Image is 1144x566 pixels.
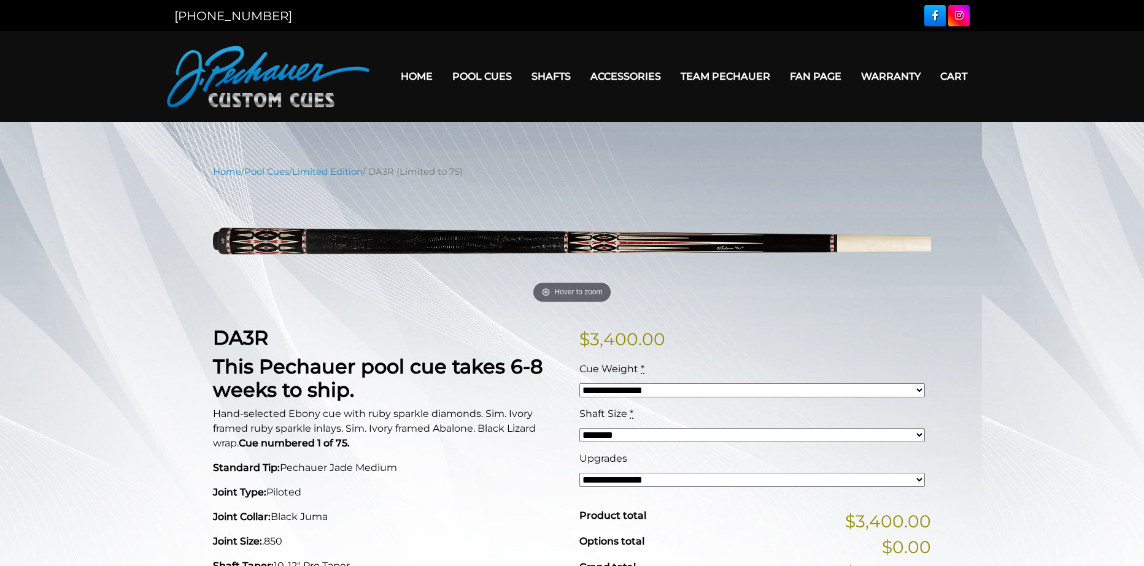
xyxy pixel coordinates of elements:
[213,485,565,500] p: Piloted
[443,61,522,92] a: Pool Cues
[641,363,644,375] abbr: required
[213,408,536,449] span: Hand-selected Ebony cue with ruby sparkle diamonds. Sim. Ivory framed ruby sparkle inlays. Sim. I...
[579,329,665,350] bdi: 3,400.00
[213,535,262,547] strong: Joint Size:
[213,461,565,475] p: Pechauer Jade Medium
[579,510,646,521] span: Product total
[213,510,565,524] p: Black Juma
[522,61,581,92] a: Shafts
[213,511,271,522] strong: Joint Collar:
[851,61,930,92] a: Warranty
[213,165,931,178] nav: Breadcrumb
[579,363,638,375] span: Cue Weight
[579,329,590,350] span: $
[213,354,543,402] strong: This Pechauer pool cue takes 6-8 weeks to ship.
[579,535,644,547] span: Options total
[581,61,671,92] a: Accessories
[167,46,369,107] img: Pechauer Custom Cues
[579,453,627,464] span: Upgrades
[292,166,363,177] a: Limited Edition
[213,166,241,177] a: Home
[780,61,851,92] a: Fan Page
[671,61,780,92] a: Team Pechauer
[630,408,633,419] abbr: required
[239,437,350,449] strong: Cue numbered 1 of 75.
[391,61,443,92] a: Home
[845,508,931,534] span: $3,400.00
[244,166,289,177] a: Pool Cues
[213,486,266,498] strong: Joint Type:
[213,462,280,473] strong: Standard Tip:
[213,326,268,350] strong: DA3R
[882,534,931,560] span: $0.00
[579,408,627,419] span: Shaft Size
[174,9,292,23] a: [PHONE_NUMBER]
[213,188,931,307] a: Hover to zoom
[213,534,565,549] p: .850
[213,188,931,307] img: DA3R-UPDATED.png
[930,61,977,92] a: Cart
